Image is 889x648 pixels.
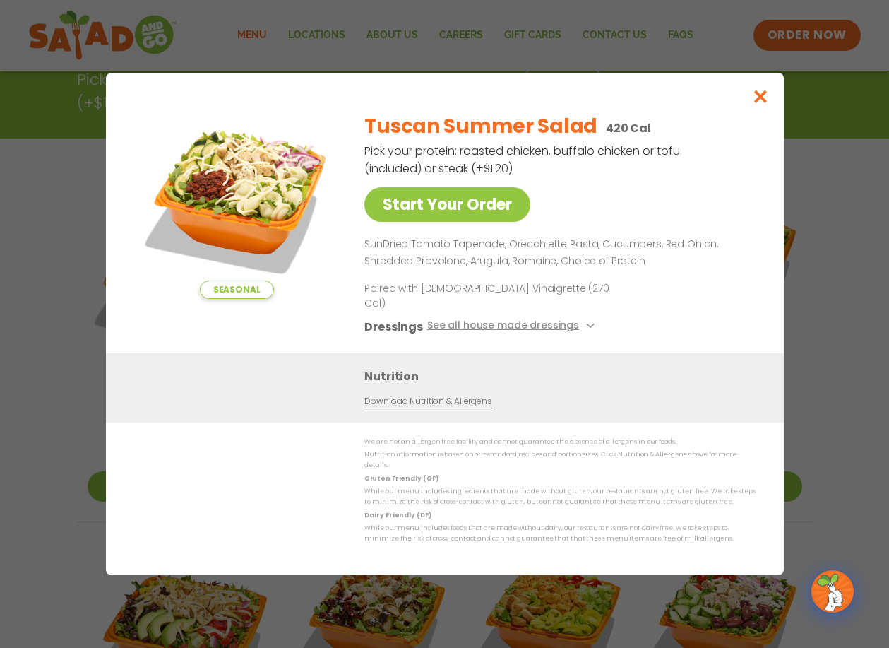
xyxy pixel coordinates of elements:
h3: Nutrition [364,367,763,385]
p: 420 Cal [606,119,651,137]
p: Pick your protein: roasted chicken, buffalo chicken or tofu (included) or steak (+$1.20) [364,142,682,177]
p: Paired with [DEMOGRAPHIC_DATA] Vinaigrette (270 Cal) [364,281,626,311]
h3: Dressings [364,318,423,336]
p: Nutrition information is based on our standard recipes and portion sizes. Click Nutrition & Aller... [364,449,756,471]
img: wpChatIcon [813,572,852,611]
img: Featured product photo for Tuscan Summer Salad [138,101,335,299]
a: Download Nutrition & Allergens [364,395,491,408]
button: Close modal [737,73,783,120]
p: While our menu includes foods that are made without dairy, our restaurants are not dairy free. We... [364,523,756,545]
h2: Tuscan Summer Salad [364,112,597,141]
strong: Gluten Friendly (GF) [364,474,438,483]
p: While our menu includes ingredients that are made without gluten, our restaurants are not gluten ... [364,486,756,508]
p: We are not an allergen free facility and cannot guarantee the absence of allergens in our foods. [364,437,756,447]
strong: Dairy Friendly (DF) [364,511,431,519]
p: SunDried Tomato Tapenade, Orecchiette Pasta, Cucumbers, Red Onion, Shredded Provolone, Arugula, R... [364,236,750,270]
button: See all house made dressings [426,318,598,336]
span: Seasonal [199,281,273,299]
a: Start Your Order [364,187,530,222]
